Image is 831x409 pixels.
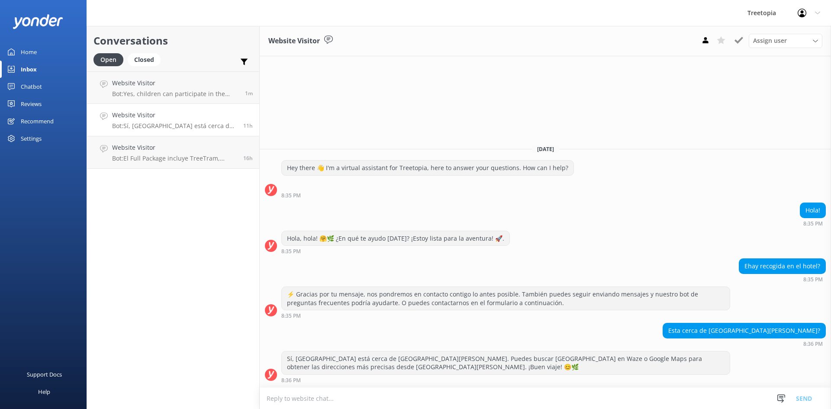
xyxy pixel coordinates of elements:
div: Settings [21,130,42,147]
strong: 8:35 PM [281,313,301,319]
div: Hola, hola! 🤗🌿 ¿En qué te ayudo [DATE]? ¡Estoy lista para la aventura! 🚀. [282,231,509,246]
span: 07:42am 18-Aug-2025 (UTC -06:00) America/Mexico_City [245,90,253,97]
div: Assign User [749,34,822,48]
p: Bot: Sí, [GEOGRAPHIC_DATA] está cerca de [GEOGRAPHIC_DATA][PERSON_NAME]. Puedes buscar [GEOGRAPHI... [112,122,237,130]
div: Chatbot [21,78,42,95]
strong: 8:35 PM [281,193,301,198]
img: yonder-white-logo.png [13,14,63,29]
h4: Website Visitor [112,110,237,120]
div: Ehay recogida en el hotel? [739,259,825,274]
a: Open [93,55,128,64]
span: 08:36pm 17-Aug-2025 (UTC -06:00) America/Mexico_City [243,122,253,129]
span: [DATE] [532,145,559,153]
strong: 8:35 PM [281,249,301,254]
h4: Website Visitor [112,78,238,88]
div: 08:35pm 17-Aug-2025 (UTC -06:00) America/Mexico_City [281,312,730,319]
a: Website VisitorBot:Sí, [GEOGRAPHIC_DATA] está cerca de [GEOGRAPHIC_DATA][PERSON_NAME]. Puedes bus... [87,104,259,136]
span: 03:31pm 17-Aug-2025 (UTC -06:00) America/Mexico_City [243,155,253,162]
div: Home [21,43,37,61]
div: Sí, [GEOGRAPHIC_DATA] está cerca de [GEOGRAPHIC_DATA][PERSON_NAME]. Puedes buscar [GEOGRAPHIC_DAT... [282,351,730,374]
div: 08:36pm 17-Aug-2025 (UTC -06:00) America/Mexico_City [663,341,826,347]
div: Hey there 👋 I'm a virtual assistant for Treetopia, here to answer your questions. How can I help? [282,161,573,175]
h4: Website Visitor [112,143,237,152]
p: Bot: Yes, children can participate in the zipline (SkyTrek) from the age of [DEMOGRAPHIC_DATA]. Y... [112,90,238,98]
strong: 8:36 PM [281,378,301,383]
strong: 8:35 PM [803,221,823,226]
div: 08:35pm 17-Aug-2025 (UTC -06:00) America/Mexico_City [800,220,826,226]
div: Support Docs [27,366,62,383]
div: 08:35pm 17-Aug-2025 (UTC -06:00) America/Mexico_City [281,248,510,254]
div: 08:35pm 17-Aug-2025 (UTC -06:00) America/Mexico_City [281,192,574,198]
a: Closed [128,55,165,64]
div: 08:36pm 17-Aug-2025 (UTC -06:00) America/Mexico_City [281,377,730,383]
div: Recommend [21,113,54,130]
div: Closed [128,53,161,66]
a: Website VisitorBot:Yes, children can participate in the zipline (SkyTrek) from the age of [DEMOGR... [87,71,259,104]
div: Open [93,53,123,66]
p: Bot: El Full Package incluye TreeTram, SkyTrek, SkyWalk y Arboreal Challenge Course. El costo es ... [112,155,237,162]
h3: Website Visitor [268,35,320,47]
strong: 8:36 PM [803,341,823,347]
strong: 8:35 PM [803,277,823,282]
h2: Conversations [93,32,253,49]
div: Hola! [800,203,825,218]
div: Help [38,383,50,400]
div: ⚡ Gracias por tu mensaje, nos pondremos en contacto contigo lo antes posible. También puedes segu... [282,287,730,310]
div: Reviews [21,95,42,113]
div: 08:35pm 17-Aug-2025 (UTC -06:00) America/Mexico_City [739,276,826,282]
span: Assign user [753,36,787,45]
div: Esta cerca de [GEOGRAPHIC_DATA][PERSON_NAME]? [663,323,825,338]
div: Inbox [21,61,37,78]
a: Website VisitorBot:El Full Package incluye TreeTram, SkyTrek, SkyWalk y Arboreal Challenge Course... [87,136,259,169]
